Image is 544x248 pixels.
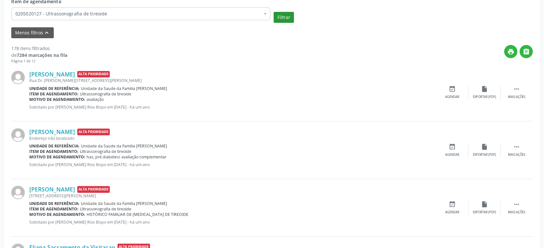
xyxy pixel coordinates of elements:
[29,212,85,217] b: Motivo de agendamento:
[29,128,75,135] a: [PERSON_NAME]
[29,91,79,97] b: Item de agendamento:
[449,143,456,150] i: event_available
[80,206,131,212] span: Ultrassonografia de tireoide
[29,201,80,206] b: Unidade de referência:
[29,104,436,110] p: Solicitado por [PERSON_NAME] Rios Bispo em [DATE] - há um ano
[473,153,496,157] div: Exportar (PDF)
[473,95,496,99] div: Exportar (PDF)
[507,48,514,55] i: print
[77,71,110,78] span: Alta Prioridade
[29,149,79,154] b: Item de agendamento:
[11,186,25,199] img: img
[29,86,80,91] b: Unidade de referência:
[445,210,459,215] div: Agendar
[17,52,67,58] strong: 7284 marcações na fila
[513,143,520,150] i: 
[29,143,80,149] b: Unidade de referência:
[473,210,496,215] div: Exportar (PDF)
[15,11,260,17] span: 0205020127 - Ultrassonografia de tireoide
[513,85,520,93] i: 
[29,206,79,212] b: Item de agendamento:
[87,97,104,102] span: avaliação
[77,186,110,193] span: Alta Prioridade
[513,201,520,208] i: 
[523,48,530,55] i: 
[274,12,294,23] button: Filtrar
[481,85,488,93] i: insert_drive_file
[43,29,50,36] i: keyboard_arrow_up
[11,128,25,142] img: img
[81,86,167,91] span: Unidade da Saude da Familia [PERSON_NAME]
[29,186,75,193] a: [PERSON_NAME]
[508,153,525,157] div: Mais ações
[29,219,436,225] p: Solicitado por [PERSON_NAME] Rios Bispo em [DATE] - há um ano
[87,154,166,160] span: has, pré diabetes/ avaliação complementar
[81,201,167,206] span: Unidade da Saude da Familia [PERSON_NAME]
[29,71,75,78] a: [PERSON_NAME]
[449,201,456,208] i: event_available
[445,153,459,157] div: Agendar
[508,210,525,215] div: Mais ações
[508,95,525,99] div: Mais ações
[504,45,517,58] button: print
[80,91,131,97] span: Ultrassonografia de tireoide
[445,95,459,99] div: Agendar
[29,162,436,167] p: Solicitado por [PERSON_NAME] Rios Bispo em [DATE] - há um ano
[81,143,167,149] span: Unidade da Saude da Familia [PERSON_NAME]
[29,193,436,199] div: [STREET_ADDRESS][PERSON_NAME]
[80,149,131,154] span: Ultrassonografia de tireoide
[77,128,110,135] span: Alta Prioridade
[29,136,436,141] div: Endereço não localizado
[520,45,533,58] button: 
[481,201,488,208] i: insert_drive_file
[11,45,67,52] div: 178 itens filtrados
[29,78,436,83] div: Rua Dr. [PERSON_NAME][STREET_ADDRESS][PERSON_NAME]
[11,58,67,64] div: Página 1 de 12
[87,212,188,217] span: HISTÓRICO FAMILIAR DE [MEDICAL_DATA] DE TIREOIDE
[29,97,85,102] b: Motivo de agendamento:
[29,154,85,160] b: Motivo de agendamento:
[11,52,67,58] div: de
[481,143,488,150] i: insert_drive_file
[11,27,54,39] button: Menos filtroskeyboard_arrow_up
[449,85,456,93] i: event_available
[11,71,25,84] img: img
